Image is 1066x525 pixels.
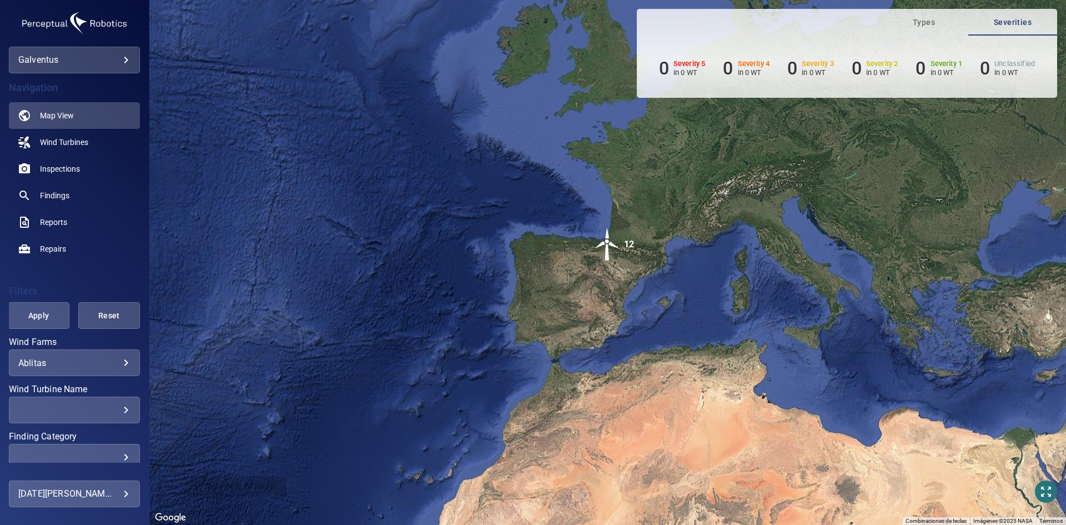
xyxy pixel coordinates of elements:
[22,309,56,323] span: Apply
[78,302,140,329] button: Reset
[9,129,140,156] a: windturbines noActive
[659,58,706,79] li: Severity 5
[787,58,834,79] li: Severity 3
[659,58,669,79] h6: 0
[994,68,1035,77] p: in 0 WT
[916,58,926,79] h6: 0
[18,358,130,368] div: Ablitas
[40,243,66,254] span: Repairs
[40,217,67,228] span: Reports
[673,68,706,77] p: in 0 WT
[40,137,88,148] span: Wind Turbines
[980,58,990,79] h6: 0
[973,518,1033,524] span: Imágenes ©2025 NASA
[591,228,624,263] gmp-advanced-marker: 12
[18,51,130,69] div: galventus
[906,517,967,525] button: Combinaciones de teclas
[980,58,1035,79] li: Severity Unclassified
[9,432,140,441] label: Finding Category
[18,485,130,503] div: [DATE][PERSON_NAME]
[9,156,140,182] a: inspections noActive
[994,60,1035,68] h6: Unclassified
[9,182,140,209] a: findings noActive
[723,58,770,79] li: Severity 4
[975,16,1050,29] span: Severities
[931,60,963,68] h6: Severity 1
[738,68,770,77] p: in 0 WT
[19,9,130,38] img: galventus-logo
[92,309,126,323] span: Reset
[9,444,140,471] div: Finding Category
[802,68,834,77] p: in 0 WT
[40,110,74,121] span: Map View
[8,302,69,329] button: Apply
[40,190,69,201] span: Findings
[152,511,189,525] img: Google
[152,511,189,525] a: Abre esta zona en Google Maps (se abre en una nueva ventana)
[9,102,140,129] a: map active
[1039,518,1063,524] a: Términos
[591,228,624,261] img: windFarmIcon.svg
[9,82,140,93] h4: Navigation
[802,60,834,68] h6: Severity 3
[9,236,140,262] a: repairs noActive
[40,163,80,174] span: Inspections
[866,60,898,68] h6: Severity 2
[9,286,140,297] h4: Filters
[9,397,140,423] div: Wind Turbine Name
[723,58,733,79] h6: 0
[931,68,963,77] p: in 0 WT
[787,58,797,79] h6: 0
[9,47,140,73] div: galventus
[9,338,140,347] label: Wind Farms
[738,60,770,68] h6: Severity 4
[9,349,140,376] div: Wind Farms
[624,228,634,261] div: 12
[852,58,898,79] li: Severity 2
[852,58,862,79] h6: 0
[9,209,140,236] a: reports noActive
[9,385,140,394] label: Wind Turbine Name
[886,16,962,29] span: Types
[866,68,898,77] p: in 0 WT
[673,60,706,68] h6: Severity 5
[916,58,962,79] li: Severity 1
